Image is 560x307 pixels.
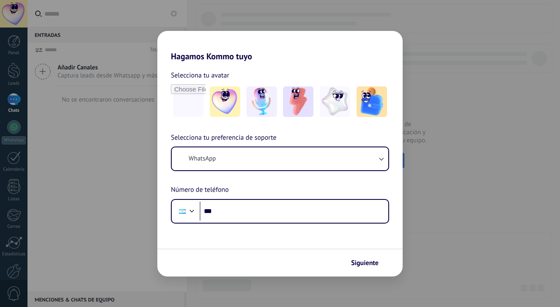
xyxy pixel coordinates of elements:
img: -1.jpeg [210,86,240,117]
button: WhatsApp [172,147,388,170]
span: Número de teléfono [171,185,229,196]
img: -2.jpeg [247,86,277,117]
img: -4.jpeg [320,86,350,117]
span: Siguiente [351,260,379,266]
img: -5.jpeg [357,86,387,117]
div: Argentina: + 54 [174,202,190,220]
h2: Hagamos Kommo tuyo [157,31,403,61]
span: Selecciona tu avatar [171,70,229,81]
button: Siguiente [347,256,390,270]
img: -3.jpeg [283,86,313,117]
span: WhatsApp [189,155,216,163]
span: Selecciona tu preferencia de soporte [171,133,277,144]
